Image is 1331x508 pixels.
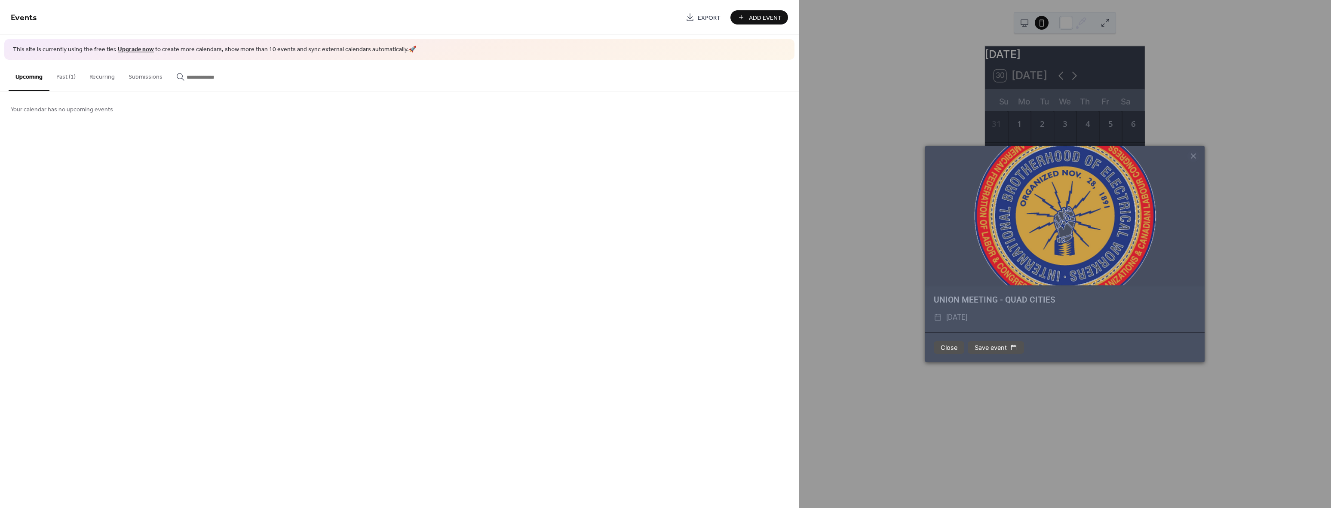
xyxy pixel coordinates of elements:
[749,13,782,22] span: Add Event
[13,46,416,54] span: This site is currently using the free tier. to create more calendars, show more than 10 events an...
[122,60,169,90] button: Submissions
[934,311,942,324] div: ​
[118,44,154,55] a: Upgrade now
[730,10,788,24] button: Add Event
[698,13,721,22] span: Export
[968,341,1024,354] button: Save event
[49,60,83,90] button: Past (1)
[934,341,964,354] button: Close
[9,60,49,91] button: Upcoming
[679,10,727,24] a: Export
[83,60,122,90] button: Recurring
[11,105,113,114] span: Your calendar has no upcoming events
[925,294,1205,306] div: UNION MEETING - QUAD CITIES
[946,311,967,324] span: [DATE]
[11,9,37,26] span: Events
